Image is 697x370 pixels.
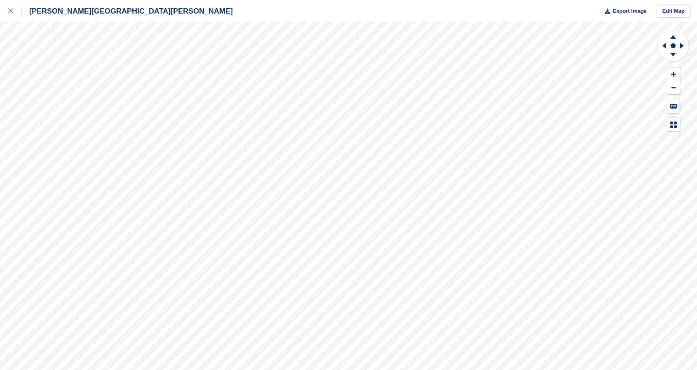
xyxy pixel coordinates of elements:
button: Keyboard Shortcuts [667,99,680,113]
a: Edit Map [657,5,690,18]
button: Export Image [600,5,647,18]
div: [PERSON_NAME][GEOGRAPHIC_DATA][PERSON_NAME] [22,6,233,16]
button: Map Legend [667,118,680,131]
button: Zoom Out [667,81,680,95]
span: Export Image [613,7,646,15]
button: Zoom In [667,68,680,81]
